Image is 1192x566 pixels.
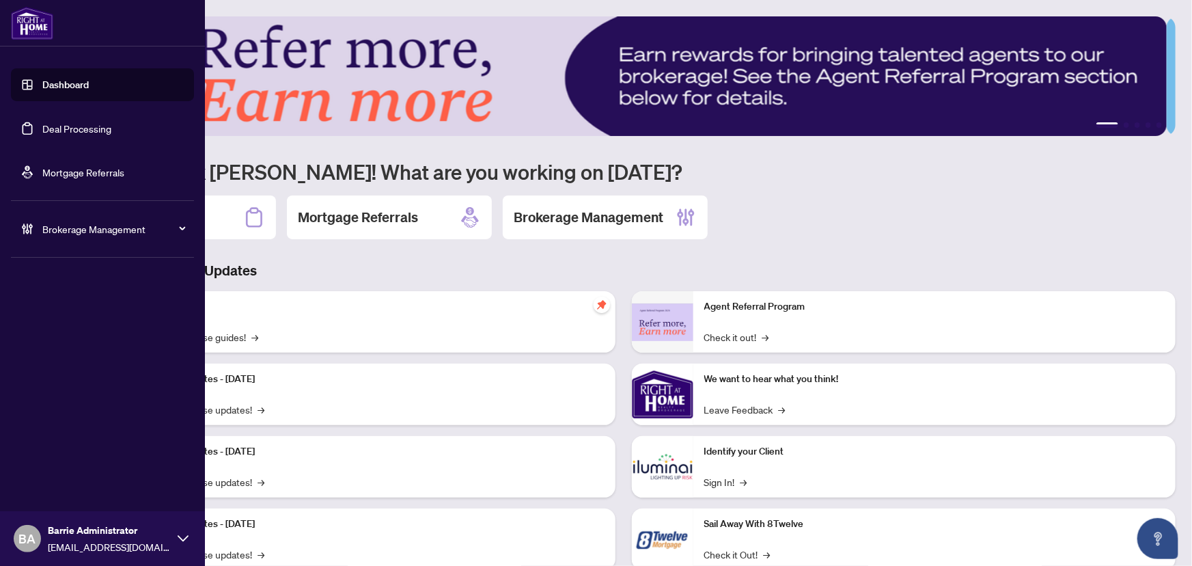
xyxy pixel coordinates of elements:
[258,547,264,562] span: →
[143,444,605,459] p: Platform Updates - [DATE]
[71,16,1167,136] img: Slide 0
[1135,122,1140,128] button: 3
[71,159,1176,185] h1: Welcome back [PERSON_NAME]! What are you working on [DATE]?
[258,474,264,489] span: →
[704,517,1165,532] p: Sail Away With 8Twelve
[298,208,418,227] h2: Mortgage Referrals
[1146,122,1151,128] button: 4
[704,299,1165,314] p: Agent Referral Program
[632,364,693,425] img: We want to hear what you think!
[42,79,89,91] a: Dashboard
[11,7,53,40] img: logo
[514,208,663,227] h2: Brokerage Management
[143,517,605,532] p: Platform Updates - [DATE]
[594,297,610,313] span: pushpin
[740,474,747,489] span: →
[251,329,258,345] span: →
[143,372,605,387] p: Platform Updates - [DATE]
[704,402,786,417] a: Leave Feedback→
[704,474,747,489] a: Sign In!→
[143,299,605,314] p: Self-Help
[1124,122,1129,128] button: 2
[764,547,771,562] span: →
[48,523,171,538] span: Barrie Administrator
[19,529,36,548] span: BA
[1137,518,1178,559] button: Open asap
[704,547,771,562] a: Check it Out!→
[42,122,111,135] a: Deal Processing
[42,166,124,178] a: Mortgage Referrals
[779,402,786,417] span: →
[762,329,769,345] span: →
[632,304,693,341] img: Agent Referral Program
[704,329,769,345] a: Check it out!→
[632,436,693,498] img: Identify your Client
[704,372,1165,387] p: We want to hear what you think!
[42,221,184,237] span: Brokerage Management
[704,444,1165,459] p: Identify your Client
[1096,122,1118,128] button: 1
[71,261,1176,280] h3: Brokerage & Industry Updates
[258,402,264,417] span: →
[1156,122,1162,128] button: 5
[48,539,171,554] span: [EMAIL_ADDRESS][DOMAIN_NAME]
